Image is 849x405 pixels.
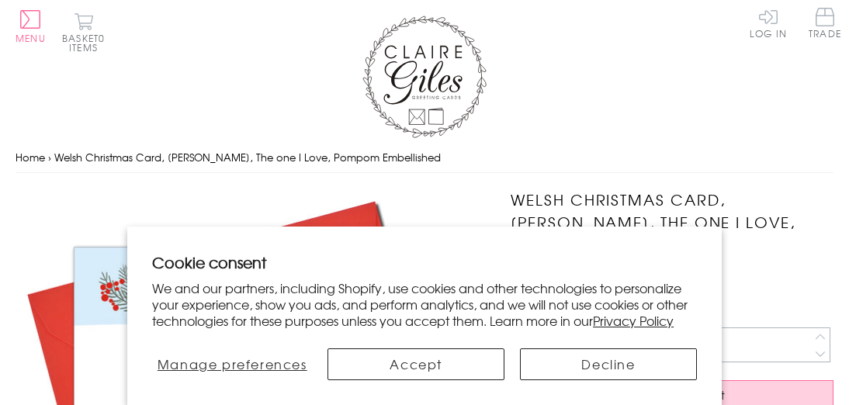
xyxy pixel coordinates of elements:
[16,142,833,174] nav: breadcrumbs
[152,280,697,328] p: We and our partners, including Shopify, use cookies and other technologies to personalize your ex...
[327,348,504,380] button: Accept
[16,10,46,43] button: Menu
[16,31,46,45] span: Menu
[62,12,105,52] button: Basket0 items
[54,150,441,164] span: Welsh Christmas Card, [PERSON_NAME], The one I Love, Pompom Embellished
[158,355,307,373] span: Manage preferences
[520,348,697,380] button: Decline
[48,150,51,164] span: ›
[69,31,105,54] span: 0 items
[593,311,674,330] a: Privacy Policy
[152,348,312,380] button: Manage preferences
[152,251,697,273] h2: Cookie consent
[809,8,841,41] a: Trade
[750,8,787,38] a: Log In
[511,189,833,255] h1: Welsh Christmas Card, [PERSON_NAME], The one I Love, Pompom Embellished
[16,150,45,164] a: Home
[809,8,841,38] span: Trade
[362,16,487,138] img: Claire Giles Greetings Cards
